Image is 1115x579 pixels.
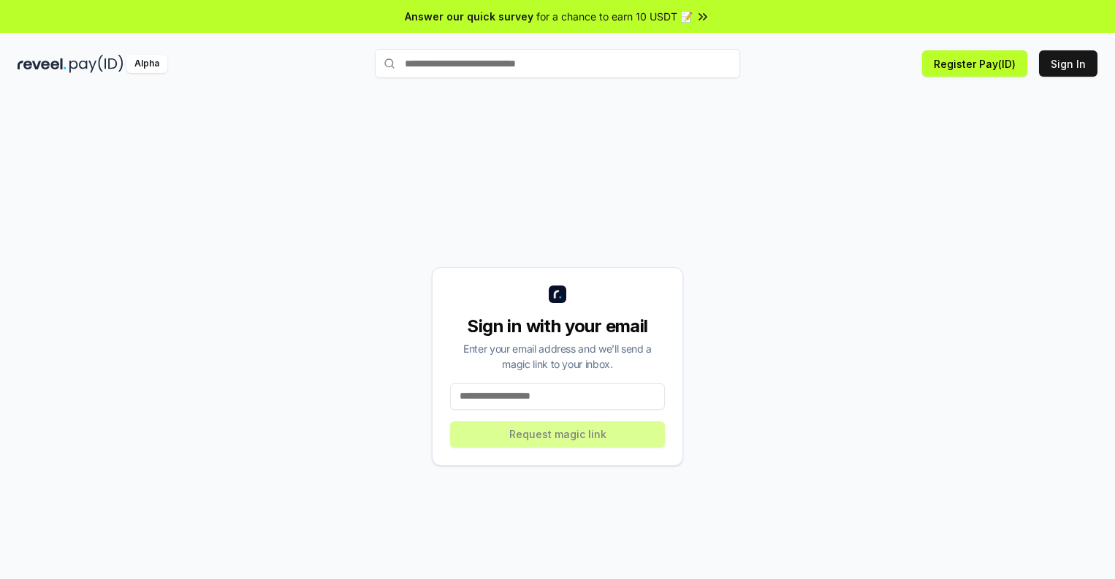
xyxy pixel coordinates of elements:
div: Sign in with your email [450,315,665,338]
span: for a chance to earn 10 USDT 📝 [536,9,693,24]
img: logo_small [549,285,566,303]
span: Answer our quick survey [405,9,533,24]
button: Register Pay(ID) [922,50,1027,77]
div: Enter your email address and we’ll send a magic link to your inbox. [450,341,665,372]
img: reveel_dark [18,55,66,73]
button: Sign In [1039,50,1097,77]
img: pay_id [69,55,123,73]
div: Alpha [126,55,167,73]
